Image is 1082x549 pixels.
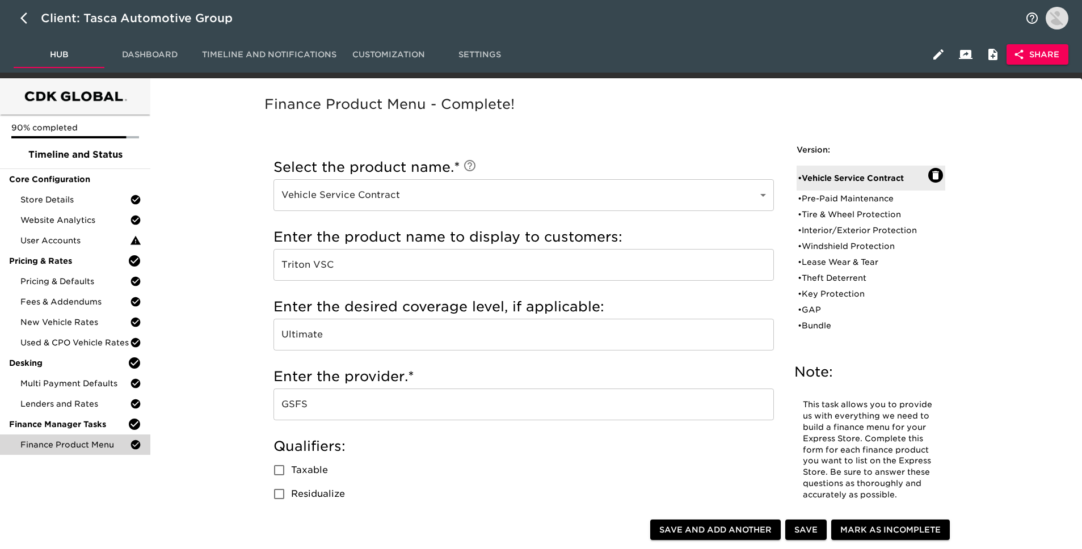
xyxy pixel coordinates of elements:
span: Settings [441,48,518,62]
span: Finance Manager Tasks [9,419,128,430]
div: •Interior/Exterior Protection [797,222,945,238]
p: 90% completed [11,122,139,133]
input: Example: SafeGuard, EasyCare, JM&A [273,388,774,420]
h5: Note: [794,363,948,381]
button: Save [785,520,827,540]
img: Profile [1046,7,1068,29]
span: Save and Add Another [659,523,772,537]
span: Timeline and Notifications [202,48,336,62]
h5: Finance Product Menu - Complete! [264,95,963,113]
span: Taxable [291,463,328,477]
span: Pricing & Rates [9,255,128,267]
div: •Tire & Wheel Protection [797,206,945,222]
div: • Lease Wear & Tear [798,256,928,268]
div: • Vehicle Service Contract [798,172,928,184]
span: Lenders and Rates [20,398,130,409]
h5: Enter the product name to display to customers: [273,228,774,246]
div: • Pre-Paid Maintenance [798,193,928,204]
span: User Accounts [20,235,130,246]
span: Timeline and Status [9,148,141,162]
div: Client: Tasca Automotive Group [41,9,249,27]
span: Store Details [20,194,130,205]
span: Core Configuration [9,174,141,185]
button: Client View [952,41,979,68]
div: • Windshield Protection [798,240,928,252]
div: • GAP [798,304,928,315]
div: •Key Protection [797,286,945,302]
span: Feature on VDP (up to 3) [291,511,411,525]
p: You'll be able to configure your products with four different pricing methods: [803,512,939,546]
span: Dashboard [111,48,188,62]
div: • Bundle [798,320,928,331]
span: New Vehicle Rates [20,316,130,328]
div: •Theft Deterrent [797,270,945,286]
span: Residualize [291,487,345,501]
h5: Enter the desired coverage level, if applicable: [273,298,774,316]
button: Internal Notes and Comments [979,41,1007,68]
span: Pricing & Defaults [20,276,130,287]
span: Save [794,523,818,537]
button: Edit Hub [925,41,952,68]
button: notifications [1018,5,1046,32]
div: •Vehicle Service Contract [797,166,945,191]
button: Save and Add Another [650,520,781,540]
span: Used & CPO Vehicle Rates [20,337,130,348]
div: •Pre-Paid Maintenance [797,191,945,206]
span: Share [1016,48,1059,62]
span: Multi Payment Defaults [20,378,130,389]
div: Vehicle Service Contract [273,179,774,211]
h5: Select the product name. [273,158,774,176]
h6: Version: [797,144,945,157]
p: This task allows you to provide us with everything we need to build a finance menu for your Expre... [803,399,939,501]
h5: Enter the provider. [273,368,774,386]
button: Share [1007,44,1068,65]
div: • Tire & Wheel Protection [798,209,928,220]
div: •Bundle [797,318,945,333]
span: Website Analytics [20,214,130,226]
span: Desking [9,357,128,369]
span: Mark as Incomplete [840,523,941,537]
div: • Theft Deterrent [798,272,928,284]
div: •GAP [797,302,945,318]
h5: Qualifiers: [273,437,774,455]
div: • Interior/Exterior Protection [798,225,928,236]
div: •Lease Wear & Tear [797,254,945,270]
span: Finance Product Menu [20,439,130,450]
button: Mark as Incomplete [831,520,950,540]
div: • Key Protection [798,288,928,299]
div: •Windshield Protection [797,238,945,254]
span: Hub [20,48,98,62]
span: Fees & Addendums [20,296,130,307]
button: Delete: Vehicle Service Contract [928,168,943,183]
span: Customization [350,48,427,62]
